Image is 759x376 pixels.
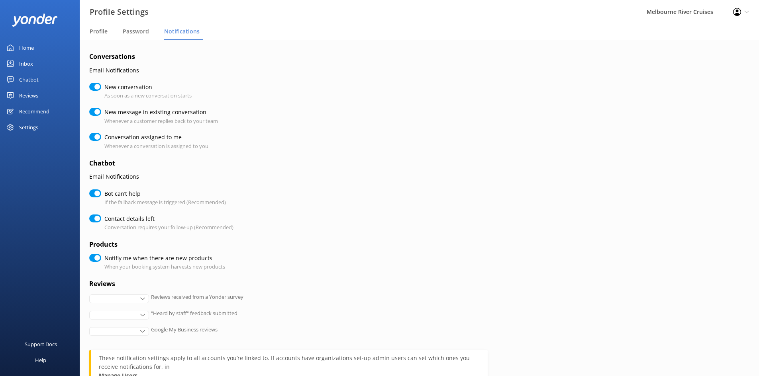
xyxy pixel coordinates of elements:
div: Recommend [19,103,49,119]
label: Notifiy me when there are new products [104,254,221,263]
div: Settings [19,119,38,135]
div: Home [19,40,34,56]
p: Email Notifications [89,66,488,75]
p: Conversation requires your follow-up (Recommended) [104,223,233,232]
span: Profile [90,27,108,35]
h4: Products [89,240,488,250]
p: If the fallback message is triggered (Recommended) [104,198,226,207]
label: New message in existing conversation [104,108,214,117]
h4: Reviews [89,279,488,289]
p: "Heard by staff" feedback submitted [151,309,237,318]
label: Contact details left [104,214,229,223]
h4: Chatbot [89,158,488,169]
p: Whenever a conversation is assigned to you [104,142,208,150]
p: Google My Business reviews [151,325,218,334]
h4: Conversations [89,52,488,62]
label: New conversation [104,83,188,92]
p: As soon as a new conversation starts [104,92,192,100]
p: When your booking system harvests new products [104,263,225,271]
p: Email Notifications [89,172,488,181]
p: Whenever a customer replies back to your team [104,117,218,125]
div: Reviews [19,88,38,103]
div: Support Docs [25,336,57,352]
label: Bot can’t help [104,189,222,198]
div: Help [35,352,46,368]
span: Password [123,27,149,35]
h3: Profile Settings [90,6,149,18]
div: These notification settings apply to all accounts you’re linked to. If accounts have organization... [99,354,480,371]
span: Notifications [164,27,200,35]
img: yonder-white-logo.png [12,14,58,27]
div: Inbox [19,56,33,72]
div: Chatbot [19,72,39,88]
label: Conversation assigned to me [104,133,204,142]
p: Reviews received from a Yonder survey [151,293,243,301]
